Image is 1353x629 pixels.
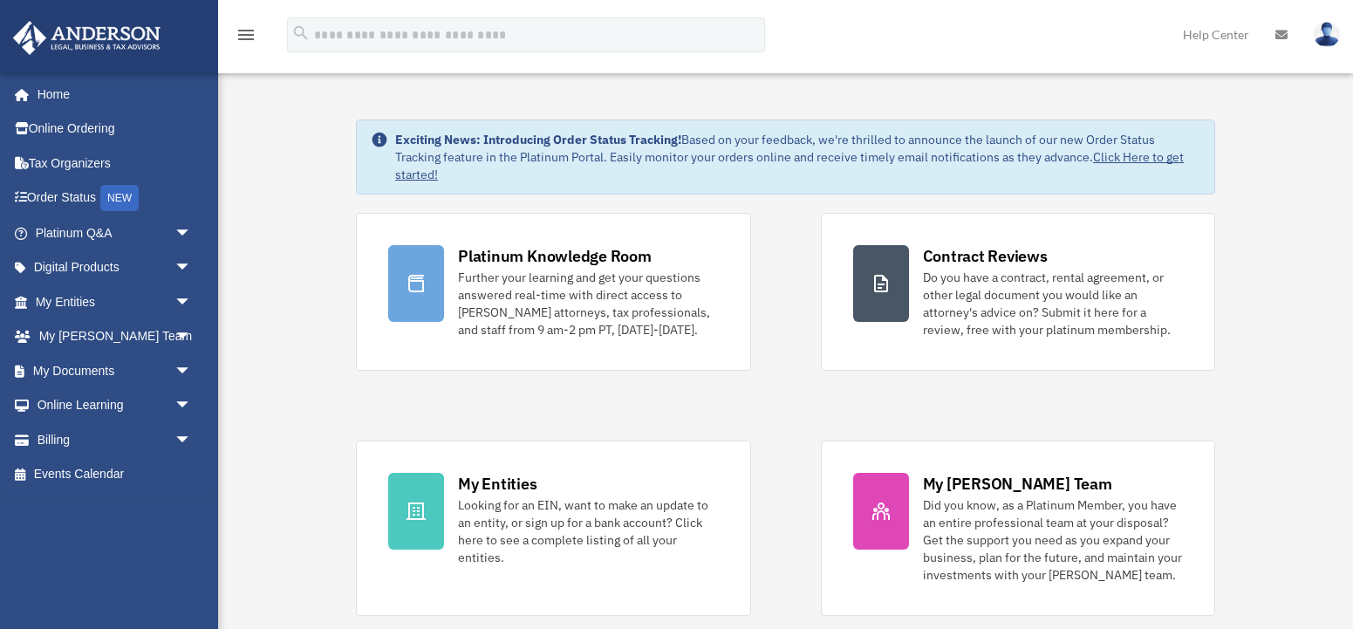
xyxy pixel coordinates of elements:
[12,422,218,457] a: Billingarrow_drop_down
[356,213,750,371] a: Platinum Knowledge Room Further your learning and get your questions answered real-time with dire...
[395,131,1200,183] div: Based on your feedback, we're thrilled to announce the launch of our new Order Status Tracking fe...
[1314,22,1340,47] img: User Pic
[458,473,536,495] div: My Entities
[12,112,218,147] a: Online Ordering
[236,24,256,45] i: menu
[12,319,218,354] a: My [PERSON_NAME] Teamarrow_drop_down
[923,496,1183,584] div: Did you know, as a Platinum Member, you have an entire professional team at your disposal? Get th...
[12,181,218,216] a: Order StatusNEW
[174,319,209,355] span: arrow_drop_down
[174,284,209,320] span: arrow_drop_down
[12,215,218,250] a: Platinum Q&Aarrow_drop_down
[395,149,1184,182] a: Click Here to get started!
[356,441,750,616] a: My Entities Looking for an EIN, want to make an update to an entity, or sign up for a bank accoun...
[923,269,1183,338] div: Do you have a contract, rental agreement, or other legal document you would like an attorney's ad...
[100,185,139,211] div: NEW
[12,388,218,423] a: Online Learningarrow_drop_down
[395,132,681,147] strong: Exciting News: Introducing Order Status Tracking!
[923,245,1048,267] div: Contract Reviews
[12,457,218,492] a: Events Calendar
[174,215,209,251] span: arrow_drop_down
[12,250,218,285] a: Digital Productsarrow_drop_down
[12,284,218,319] a: My Entitiesarrow_drop_down
[12,353,218,388] a: My Documentsarrow_drop_down
[458,269,718,338] div: Further your learning and get your questions answered real-time with direct access to [PERSON_NAM...
[12,77,209,112] a: Home
[923,473,1112,495] div: My [PERSON_NAME] Team
[174,250,209,286] span: arrow_drop_down
[458,496,718,566] div: Looking for an EIN, want to make an update to an entity, or sign up for a bank account? Click her...
[821,441,1215,616] a: My [PERSON_NAME] Team Did you know, as a Platinum Member, you have an entire professional team at...
[174,422,209,458] span: arrow_drop_down
[174,353,209,389] span: arrow_drop_down
[8,21,166,55] img: Anderson Advisors Platinum Portal
[821,213,1215,371] a: Contract Reviews Do you have a contract, rental agreement, or other legal document you would like...
[458,245,652,267] div: Platinum Knowledge Room
[291,24,311,43] i: search
[12,146,218,181] a: Tax Organizers
[236,31,256,45] a: menu
[174,388,209,424] span: arrow_drop_down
